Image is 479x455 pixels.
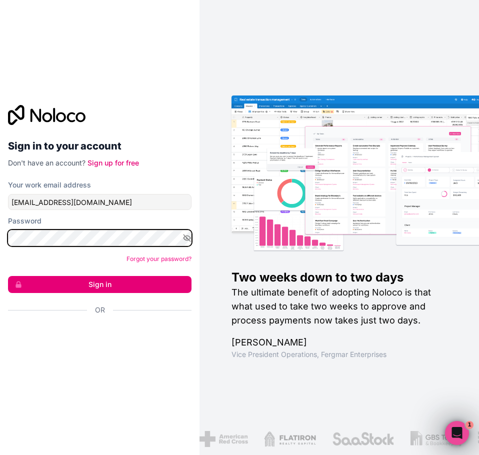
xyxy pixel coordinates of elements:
[231,349,447,359] h1: Vice President Operations , Fergmar Enterprises
[87,158,139,167] a: Sign up for free
[8,137,191,155] h2: Sign in to your account
[8,158,85,167] span: Don't have an account?
[8,194,191,210] input: Email address
[410,431,460,447] img: /assets/gbstax-C-GtDUiK.png
[8,230,191,246] input: Password
[231,285,447,327] h2: The ultimate benefit of adopting Noloco is that what used to take two weeks to approve and proces...
[95,305,105,315] span: Or
[231,269,447,285] h1: Two weeks down to two days
[3,326,196,348] iframe: Sign in with Google Button
[8,180,91,190] label: Your work email address
[8,276,191,293] button: Sign in
[465,421,473,429] span: 1
[199,431,247,447] img: /assets/american-red-cross-BAupjrZR.png
[445,421,469,445] iframe: Intercom live chat
[263,431,315,447] img: /assets/flatiron-C8eUkumj.png
[126,255,191,262] a: Forgot your password?
[331,431,394,447] img: /assets/saastock-C6Zbiodz.png
[8,216,41,226] label: Password
[231,335,447,349] h1: [PERSON_NAME]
